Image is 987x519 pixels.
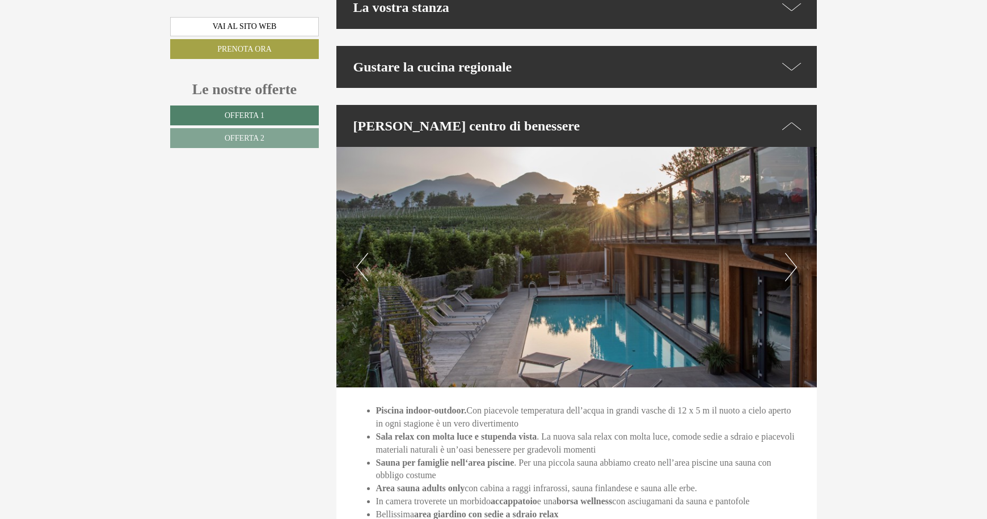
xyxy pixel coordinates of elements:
[376,432,537,441] strong: Sala relax con molta luce e stupenda vista
[336,105,817,147] div: [PERSON_NAME] centro di benessere
[376,431,800,457] li: . La nuova sala relax con molta luce, comode sedie a sdraio e piacevoli materiali naturali è un’o...
[376,482,800,495] li: con cabina a raggi infrarossi, sauna finlandese e sauna alle erbe.
[376,458,514,467] strong: Sauna per famiglie nell‘area piscine
[376,495,800,508] li: In camera troverete un morbido e una con asciugamani da sauna e pantofole
[376,404,800,431] li: Con piacevole temperatura dell’acqua in grandi vasche di 12 x 5 m il nuoto a cielo aperto in ogni...
[376,406,467,415] strong: Piscina indoor-outdoor.
[225,134,264,142] span: Offerta 2
[376,457,800,483] li: . Per una piccola sauna abbiamo creato nell’area piscine una sauna con obbligo costume
[556,496,612,506] strong: borsa wellness
[785,253,797,281] button: Next
[414,509,559,519] strong: area giardino con sedie a sdraio relax
[376,483,420,493] strong: Area sauna
[336,46,817,88] div: Gustare la cucina regionale
[422,483,465,493] strong: adults only
[170,17,319,36] a: Vai al sito web
[356,253,368,281] button: Previous
[170,39,319,59] a: Prenota ora
[491,496,537,506] strong: accappatoio
[170,79,319,100] div: Le nostre offerte
[225,111,264,120] span: Offerta 1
